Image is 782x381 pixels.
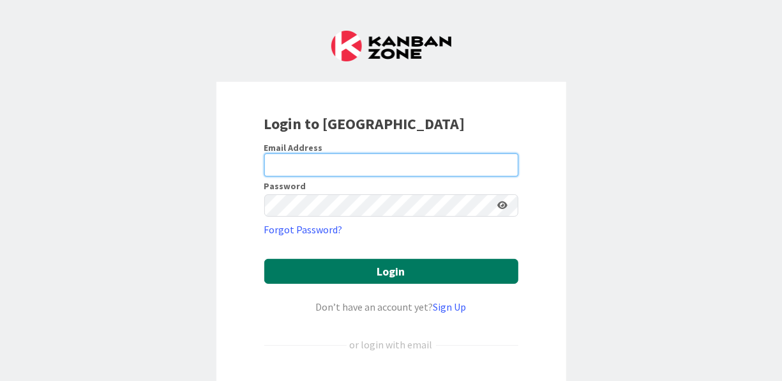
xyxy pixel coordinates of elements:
label: Password [264,182,306,190]
b: Login to [GEOGRAPHIC_DATA] [264,114,465,134]
a: Sign Up [433,300,467,313]
img: Kanban Zone [331,31,451,61]
a: Forgot Password? [264,222,343,237]
div: Don’t have an account yet? [264,299,518,315]
button: Login [264,259,518,284]
label: Email Address [264,142,323,153]
div: or login with email [347,337,436,352]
